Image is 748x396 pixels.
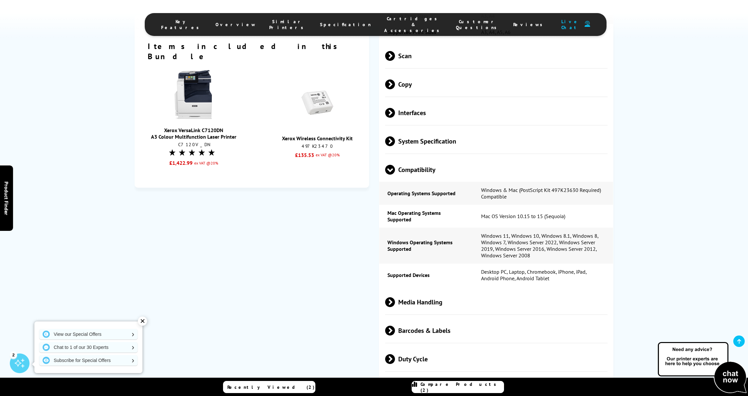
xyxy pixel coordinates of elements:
[169,160,193,166] strong: £1,422.99
[269,19,307,30] span: Similar Printers
[385,129,608,153] span: System Specification
[379,182,473,205] td: Operating Systems Supported
[39,329,138,339] a: View our Special Offers
[215,22,256,27] span: Overview
[223,381,315,393] a: Recently Viewed (2)
[385,100,608,125] span: Interfaces
[295,152,314,158] strong: £135.53
[151,142,236,147] div: C7120V_DN
[10,351,17,358] div: 2
[282,143,353,149] div: 497K23470
[456,19,500,30] span: Customer Questions
[473,205,613,228] td: Mac OS Version 10.15 to 15 (Sequoia)
[385,347,608,371] span: Duty Cycle
[473,182,613,205] td: Windows & Mac (PostScript Kit 497K23630 Required) Compatible
[379,228,473,264] td: Windows Operating Systems Supported
[148,41,356,61] h2: Items included in this Bundle
[138,317,147,326] div: ✕
[421,381,504,393] span: Compare Products (2)
[385,318,608,343] span: Barcodes & Labels
[559,19,581,30] span: Live Chat
[161,19,202,30] span: Key Features
[39,342,138,353] a: Chat to 1 of our 30 Experts
[385,43,608,68] span: Scan
[193,160,218,166] small: ex VAT @20%
[656,341,748,395] img: Open Live Chat window
[320,22,371,27] span: Specification
[314,152,340,158] small: ex VAT @20%
[585,21,590,27] img: user-headset-duotone.svg
[384,16,443,33] span: Cartridges & Accessories
[39,355,138,366] a: Subscribe for Special Offers
[379,264,473,286] td: Supported Devices
[227,384,315,390] span: Recently Viewed (2)
[282,135,353,142] a: Xerox Wireless Connectivity Kit
[293,78,342,127] img: Xerox Wireless Connectivity Kit
[473,228,613,264] td: Windows 11, Windows 10, Windows 8.1, Windows 8, Windows 7, Windows Server 2022, Windows Server 20...
[3,181,10,215] span: Product Finder
[473,264,613,286] td: Desktop PC, Laptop, Chromebook, iPhone, iPad, Android Phone, Android Tablet
[513,22,546,27] span: Reviews
[385,72,608,96] span: Copy
[169,70,218,119] img: Xerox VersaLink C7120DN
[385,157,608,182] span: Compatibility
[385,290,608,314] span: Media Handling
[412,381,504,393] a: Compare Products (2)
[379,205,473,228] td: Mac Operating Systems Supported
[151,127,236,140] a: Xerox VersaLink C7120DNA3 Colour Multifunction Laser Printer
